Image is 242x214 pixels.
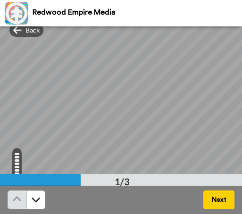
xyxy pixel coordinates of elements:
[5,2,28,25] img: Profile Image
[25,25,40,35] span: Back
[33,8,242,17] div: Redwood Empire Media
[9,24,43,37] div: Back
[100,175,145,188] div: 1/3
[203,190,234,209] button: Next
